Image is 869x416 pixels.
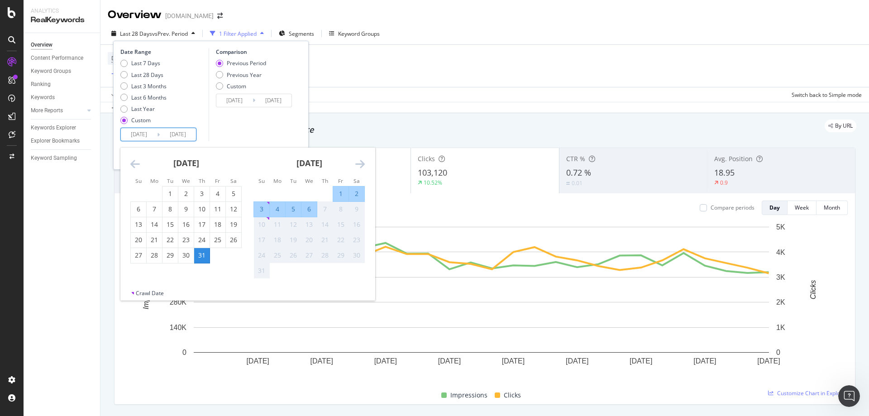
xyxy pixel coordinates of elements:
div: Analytics [31,7,93,15]
td: Selected. Friday, August 1, 2025 [333,186,349,201]
span: Last 28 Days [120,30,152,38]
div: 20 [301,235,317,244]
div: RealKeywords [31,15,93,25]
a: More Reports [31,106,85,115]
span: Customize Chart in Explorer [777,389,848,397]
div: Previous Period [216,59,266,67]
div: 30 [349,251,364,260]
td: Choose Friday, July 18, 2025 as your check-out date. It’s available. [210,217,226,232]
div: Last 3 Months [120,82,167,90]
td: Not available. Sunday, August 17, 2025 [254,232,270,248]
td: Not available. Wednesday, August 27, 2025 [301,248,317,263]
div: 26 [286,251,301,260]
div: Previous Period [227,59,266,67]
div: 10 [254,220,269,229]
small: Mo [273,177,282,184]
a: Explorer Bookmarks [31,136,94,146]
div: Custom [120,116,167,124]
div: Week [795,204,809,211]
div: 9 [349,205,364,214]
div: 29 [333,251,349,260]
td: Selected. Tuesday, August 5, 2025 [286,201,301,217]
div: 9 [178,205,194,214]
div: More Reports [31,106,63,115]
td: Choose Friday, July 4, 2025 as your check-out date. It’s available. [210,186,226,201]
div: 25 [210,235,225,244]
td: Choose Sunday, July 27, 2025 as your check-out date. It’s available. [131,248,147,263]
td: Not available. Saturday, August 9, 2025 [349,201,365,217]
text: Clicks [809,280,817,300]
td: Choose Tuesday, July 22, 2025 as your check-out date. It’s available. [162,232,178,248]
td: Selected as start date. Thursday, July 31, 2025 [194,248,210,263]
text: [DATE] [693,357,716,365]
div: 2 [178,189,194,198]
td: Choose Monday, July 28, 2025 as your check-out date. It’s available. [147,248,162,263]
input: Start Date [121,128,157,141]
div: Custom [216,82,266,90]
text: [DATE] [438,357,461,365]
td: Choose Sunday, July 13, 2025 as your check-out date. It’s available. [131,217,147,232]
div: 4 [270,205,285,214]
td: Not available. Friday, August 29, 2025 [333,248,349,263]
td: Not available. Thursday, August 28, 2025 [317,248,333,263]
td: Not available. Monday, August 18, 2025 [270,232,286,248]
text: 1K [776,324,785,331]
div: 28 [317,251,333,260]
div: 27 [301,251,317,260]
td: Choose Friday, July 11, 2025 as your check-out date. It’s available. [210,201,226,217]
td: Choose Tuesday, July 8, 2025 as your check-out date. It’s available. [162,201,178,217]
div: 31 [254,266,269,275]
td: Not available. Sunday, August 10, 2025 [254,217,270,232]
div: Previous Year [227,71,262,79]
div: Overview [108,7,162,23]
div: Comparison [216,48,295,56]
strong: [DATE] [296,158,322,168]
td: Choose Saturday, July 19, 2025 as your check-out date. It’s available. [226,217,242,232]
a: Content Performance [31,53,94,63]
button: Month [816,201,848,215]
div: Month [824,204,840,211]
td: Choose Wednesday, July 2, 2025 as your check-out date. It’s available. [178,186,194,201]
div: 24 [254,251,269,260]
a: Keywords Explorer [31,123,94,133]
img: Equal [566,182,570,185]
strong: [DATE] [173,158,199,168]
span: Segments [289,30,314,38]
div: 1 [162,189,178,198]
div: Keyword Sampling [31,153,77,163]
small: Fr [215,177,220,184]
td: Choose Wednesday, July 16, 2025 as your check-out date. It’s available. [178,217,194,232]
text: 0 [182,349,186,356]
a: Overview [31,40,94,50]
div: Last 28 Days [131,71,163,79]
td: Choose Saturday, July 5, 2025 as your check-out date. It’s available. [226,186,242,201]
div: Keyword Groups [338,30,380,38]
span: 103,120 [418,167,447,178]
td: Choose Monday, July 7, 2025 as your check-out date. It’s available. [147,201,162,217]
td: Not available. Sunday, August 31, 2025 [254,263,270,278]
td: Choose Monday, July 14, 2025 as your check-out date. It’s available. [147,217,162,232]
div: 0.01 [572,179,583,187]
small: Th [199,177,205,184]
span: vs Prev. Period [152,30,188,38]
small: Su [135,177,142,184]
span: Avg. Position [714,154,753,163]
div: 0.9 [720,179,728,186]
div: 22 [333,235,349,244]
td: Not available. Friday, August 8, 2025 [333,201,349,217]
div: 19 [286,235,301,244]
small: Fr [338,177,343,184]
div: Ranking [31,80,51,89]
div: 8 [162,205,178,214]
td: Choose Thursday, July 3, 2025 as your check-out date. It’s available. [194,186,210,201]
td: Not available. Thursday, August 14, 2025 [317,217,333,232]
div: 1 Filter Applied [219,30,257,38]
div: Explorer Bookmarks [31,136,80,146]
div: 12 [286,220,301,229]
td: Choose Thursday, July 10, 2025 as your check-out date. It’s available. [194,201,210,217]
div: 13 [131,220,146,229]
td: Choose Wednesday, July 30, 2025 as your check-out date. It’s available. [178,248,194,263]
div: Last 6 Months [120,94,167,101]
td: Choose Tuesday, July 29, 2025 as your check-out date. It’s available. [162,248,178,263]
div: 12 [226,205,241,214]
